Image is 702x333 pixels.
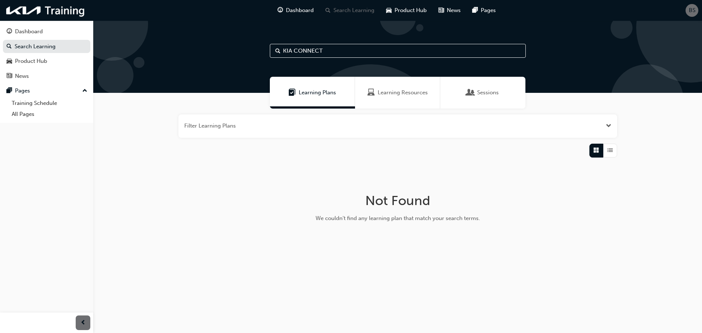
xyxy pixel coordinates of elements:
[270,44,526,58] input: Search...
[380,3,433,18] a: car-iconProduct Hub
[686,4,698,17] button: BS
[15,87,30,95] div: Pages
[288,88,296,97] span: Learning Plans
[3,54,90,68] a: Product Hub
[367,88,375,97] span: Learning Resources
[282,214,514,223] div: We couldn't find any learning plan that match your search terms.
[378,88,428,97] span: Learning Resources
[3,40,90,53] a: Search Learning
[7,29,12,35] span: guage-icon
[15,57,47,65] div: Product Hub
[593,146,599,155] span: Grid
[9,98,90,109] a: Training Schedule
[15,72,29,80] div: News
[386,6,392,15] span: car-icon
[395,6,427,15] span: Product Hub
[3,25,90,38] a: Dashboard
[7,43,12,50] span: search-icon
[275,47,280,55] span: Search
[270,77,355,109] a: Learning PlansLearning Plans
[440,77,525,109] a: SessionsSessions
[3,69,90,83] a: News
[80,318,86,328] span: prev-icon
[299,88,336,97] span: Learning Plans
[286,6,314,15] span: Dashboard
[607,146,613,155] span: List
[467,3,502,18] a: pages-iconPages
[472,6,478,15] span: pages-icon
[9,109,90,120] a: All Pages
[333,6,374,15] span: Search Learning
[689,6,695,15] span: BS
[3,84,90,98] button: Pages
[7,58,12,65] span: car-icon
[606,122,611,130] button: Open the filter
[355,77,440,109] a: Learning ResourcesLearning Resources
[481,6,496,15] span: Pages
[7,88,12,94] span: pages-icon
[467,88,474,97] span: Sessions
[3,23,90,84] button: DashboardSearch LearningProduct HubNews
[7,73,12,80] span: news-icon
[320,3,380,18] a: search-iconSearch Learning
[477,88,499,97] span: Sessions
[447,6,461,15] span: News
[278,6,283,15] span: guage-icon
[4,3,88,18] img: kia-training
[282,193,514,209] h1: Not Found
[15,27,43,36] div: Dashboard
[272,3,320,18] a: guage-iconDashboard
[82,86,87,96] span: up-icon
[325,6,331,15] span: search-icon
[438,6,444,15] span: news-icon
[433,3,467,18] a: news-iconNews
